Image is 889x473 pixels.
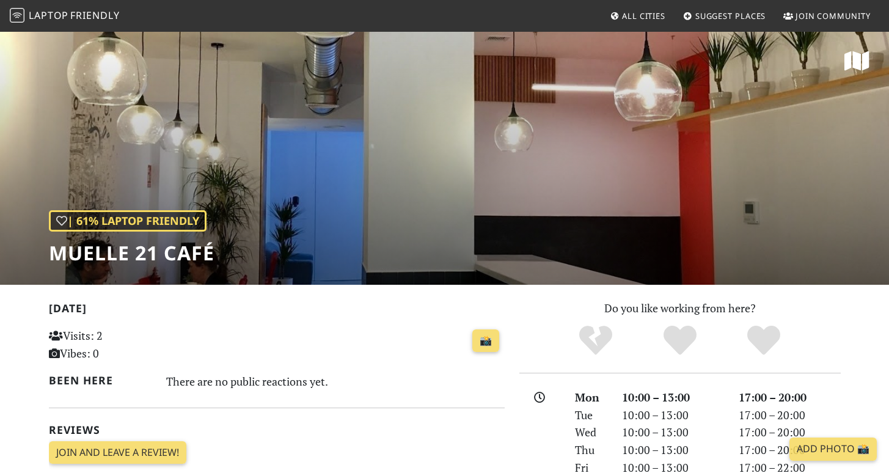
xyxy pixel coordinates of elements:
h1: Muelle 21 Café [49,241,214,265]
div: 10:00 – 13:00 [615,406,731,424]
div: Tue [568,406,614,424]
div: No [554,324,638,358]
span: Laptop [29,9,68,22]
h2: [DATE] [49,302,505,320]
a: LaptopFriendly LaptopFriendly [10,5,120,27]
span: Suggest Places [695,10,766,21]
a: Join and leave a review! [49,441,186,464]
div: 17:00 – 20:00 [731,424,848,441]
h2: Been here [49,374,152,387]
a: Add Photo 📸 [789,438,877,461]
div: Thu [568,441,614,459]
span: Friendly [70,9,119,22]
div: 10:00 – 13:00 [615,389,731,406]
a: All Cities [605,5,670,27]
div: 17:00 – 20:00 [731,406,848,424]
div: 10:00 – 13:00 [615,424,731,441]
div: Wed [568,424,614,441]
a: Join Community [778,5,876,27]
span: Join Community [796,10,871,21]
div: 10:00 – 13:00 [615,441,731,459]
div: Mon [568,389,614,406]
span: All Cities [622,10,665,21]
a: Suggest Places [678,5,771,27]
div: 17:00 – 20:00 [731,441,848,459]
img: LaptopFriendly [10,8,24,23]
div: There are no public reactions yet. [166,372,505,391]
h2: Reviews [49,424,505,436]
div: | 61% Laptop Friendly [49,210,207,232]
p: Do you like working from here? [519,299,841,317]
p: Visits: 2 Vibes: 0 [49,327,191,362]
div: 17:00 – 20:00 [731,389,848,406]
div: Definitely! [722,324,806,358]
div: Yes [638,324,722,358]
a: 📸 [472,329,499,353]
